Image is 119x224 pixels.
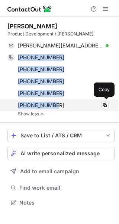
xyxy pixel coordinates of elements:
img: ContactOut v5.3.10 [7,4,52,13]
button: save-profile-one-click [7,129,115,142]
button: Add to email campaign [7,165,115,178]
a: Show less [18,111,115,116]
span: [PHONE_NUMBER] [18,54,64,61]
button: AI write personalized message [7,147,115,160]
span: Add to email campaign [20,168,79,174]
span: [PHONE_NUMBER] [18,102,64,109]
span: [PHONE_NUMBER] [18,90,64,97]
span: [PHONE_NUMBER] [18,66,64,73]
div: Save to List / ATS / CRM [20,133,102,139]
button: Notes [7,197,115,208]
span: [PHONE_NUMBER] [18,78,64,85]
span: [PERSON_NAME][EMAIL_ADDRESS][DOMAIN_NAME] [18,42,103,49]
span: Notes [19,199,112,206]
div: Product Development / [PERSON_NAME] [7,31,115,37]
span: Find work email [19,184,112,191]
span: AI write personalized message [20,150,100,156]
img: - [40,111,44,116]
button: Find work email [7,183,115,193]
div: [PERSON_NAME] [7,22,57,30]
